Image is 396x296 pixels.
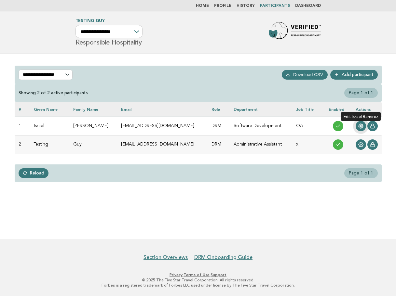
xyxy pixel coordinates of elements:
[260,4,290,8] a: Participants
[143,254,188,261] a: Section Overviews
[282,70,328,80] button: Download CSV
[69,102,117,117] th: Family name
[208,135,230,154] td: DRM
[330,70,378,80] a: Add participant
[325,102,352,117] th: Enabled
[196,4,209,8] a: Home
[269,22,321,43] img: Forbes Travel Guide
[230,102,292,117] th: Department
[208,117,230,135] td: DRM
[292,102,324,117] th: Job Title
[211,273,226,277] a: Support
[15,102,30,117] th: #
[69,135,117,154] td: Guy
[292,117,324,135] td: QA
[75,19,105,23] a: Testing Guy
[117,135,208,154] td: [EMAIL_ADDRESS][DOMAIN_NAME]
[208,102,230,117] th: Role
[15,117,30,135] td: 1
[9,283,387,288] p: Forbes is a registered trademark of Forbes LLC used under license by The Five Star Travel Corpora...
[194,254,253,261] a: DRM Onboarding Guide
[15,135,30,154] td: 2
[30,102,69,117] th: Given name
[9,277,387,283] p: © 2025 The Five Star Travel Corporation. All rights reserved.
[184,273,210,277] a: Terms of Use
[230,135,292,154] td: Administrative Assistant
[75,19,143,46] h1: Responsible Hospitality
[30,135,69,154] td: Testing
[237,4,255,8] a: History
[292,135,324,154] td: x
[69,117,117,135] td: [PERSON_NAME]
[117,102,208,117] th: Email
[19,90,88,96] div: Showing 2 of 2 active participants
[170,273,183,277] a: Privacy
[19,168,49,178] a: Reload
[230,117,292,135] td: Software Development
[295,4,321,8] a: Dashboard
[117,117,208,135] td: [EMAIL_ADDRESS][DOMAIN_NAME]
[30,117,69,135] td: Israel
[214,4,231,8] a: Profile
[9,272,387,277] p: · ·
